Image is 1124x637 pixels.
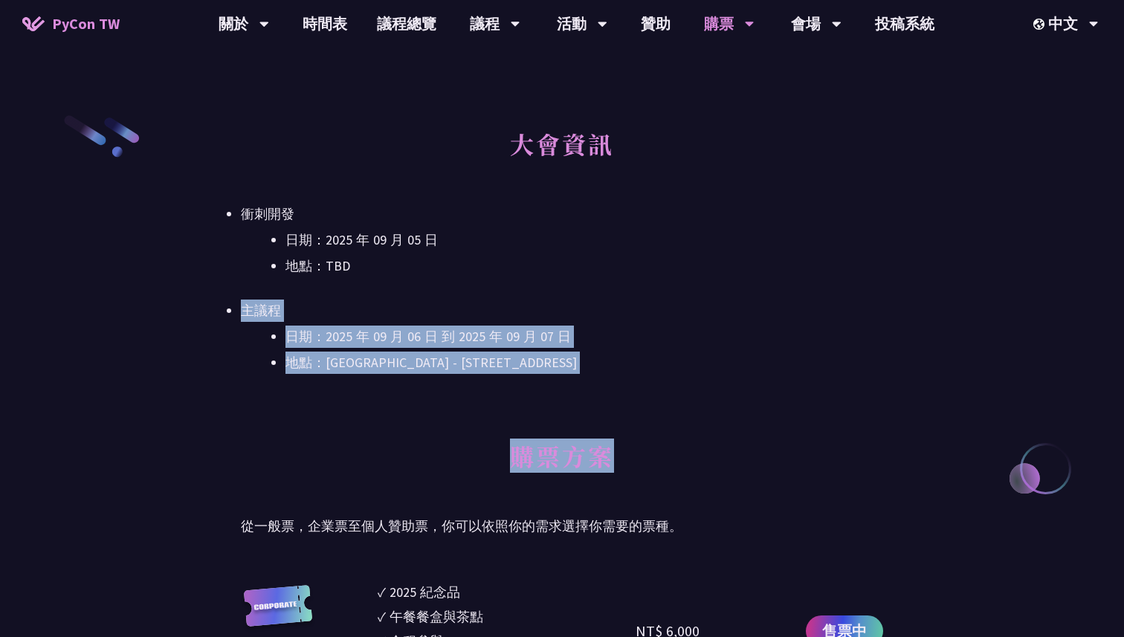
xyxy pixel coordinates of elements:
[1033,19,1048,30] img: Locale Icon
[241,515,883,537] p: 從一般票，企業票至個人贊助票，你可以依照你的需求選擇你需要的票種。
[285,229,883,251] li: 日期：2025 年 09 月 05 日
[241,203,883,277] li: 衝刺開發
[378,582,636,602] li: ✓
[285,352,883,374] li: 地點：[GEOGRAPHIC_DATA] - ​[STREET_ADDRESS]
[378,607,636,627] li: ✓
[22,16,45,31] img: Home icon of PyCon TW 2025
[241,300,883,374] li: 主議程
[241,426,883,508] h2: 購票方案
[52,13,120,35] span: PyCon TW
[241,114,883,195] h2: 大會資訊
[285,326,883,348] li: 日期：2025 年 09 月 06 日 到 2025 年 09 月 07 日
[285,255,883,277] li: 地點：TBD
[390,607,483,627] div: 午餐餐盒與茶點
[7,5,135,42] a: PyCon TW
[390,582,460,602] div: 2025 紀念品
